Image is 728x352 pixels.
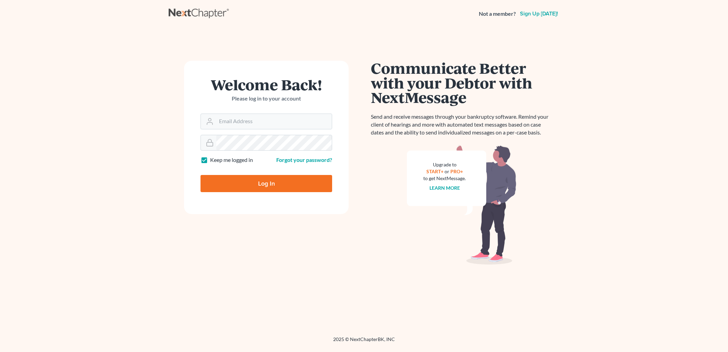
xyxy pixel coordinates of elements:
[201,175,332,192] input: Log In
[429,185,460,191] a: Learn more
[479,10,516,18] strong: Not a member?
[371,61,553,105] h1: Communicate Better with your Debtor with NextMessage
[201,95,332,103] p: Please log in to your account
[426,168,444,174] a: START+
[423,161,466,168] div: Upgrade to
[276,156,332,163] a: Forgot your password?
[407,145,517,265] img: nextmessage_bg-59042aed3d76b12b5cd301f8e5b87938c9018125f34e5fa2b7a6b67550977c72.svg
[201,77,332,92] h1: Welcome Back!
[423,175,466,182] div: to get NextMessage.
[519,11,559,16] a: Sign up [DATE]!
[216,114,332,129] input: Email Address
[445,168,449,174] span: or
[371,113,553,137] p: Send and receive messages through your bankruptcy software. Remind your client of hearings and mo...
[169,336,559,348] div: 2025 © NextChapterBK, INC
[450,168,463,174] a: PRO+
[210,156,253,164] label: Keep me logged in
